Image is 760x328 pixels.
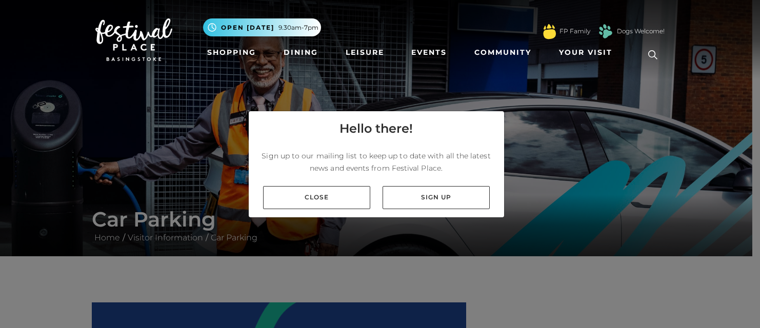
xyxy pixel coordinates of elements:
[383,186,490,209] a: Sign up
[339,119,413,138] h4: Hello there!
[617,27,665,36] a: Dogs Welcome!
[559,47,612,58] span: Your Visit
[407,43,451,62] a: Events
[221,23,274,32] span: Open [DATE]
[279,43,322,62] a: Dining
[95,18,172,61] img: Festival Place Logo
[470,43,535,62] a: Community
[278,23,318,32] span: 9.30am-7pm
[257,150,496,174] p: Sign up to our mailing list to keep up to date with all the latest news and events from Festival ...
[203,18,321,36] button: Open [DATE] 9.30am-7pm
[203,43,260,62] a: Shopping
[342,43,388,62] a: Leisure
[559,27,590,36] a: FP Family
[555,43,622,62] a: Your Visit
[263,186,370,209] a: Close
